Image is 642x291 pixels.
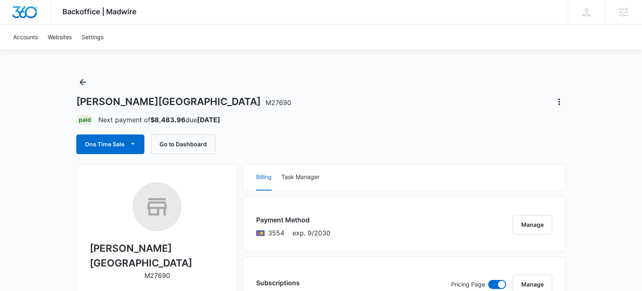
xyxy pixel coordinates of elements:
button: Manage [513,215,552,235]
button: Back [76,76,89,89]
h3: Payment Method [256,215,330,225]
button: Go to Dashboard [151,134,215,154]
a: Accounts [8,25,43,49]
h1: [PERSON_NAME][GEOGRAPHIC_DATA] [76,96,291,108]
p: M27690 [144,271,170,280]
strong: [DATE] [197,116,220,124]
span: exp. 9/2030 [292,228,330,238]
a: Settings [77,25,108,49]
h3: Subscriptions [256,278,300,288]
button: Billing [256,164,272,190]
span: Backoffice | Madwire [62,7,137,16]
h2: [PERSON_NAME][GEOGRAPHIC_DATA] [90,241,224,271]
span: M27690 [266,98,291,107]
p: Next payment of due [98,115,220,125]
button: One Time Sale [76,134,144,154]
div: Paid [76,115,93,125]
button: Actions [553,95,566,108]
button: Task Manager [281,164,319,190]
p: Pricing Page [451,280,485,289]
strong: $8,483.96 [151,116,186,124]
span: Mastercard ending with [268,228,284,238]
a: Websites [43,25,77,49]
